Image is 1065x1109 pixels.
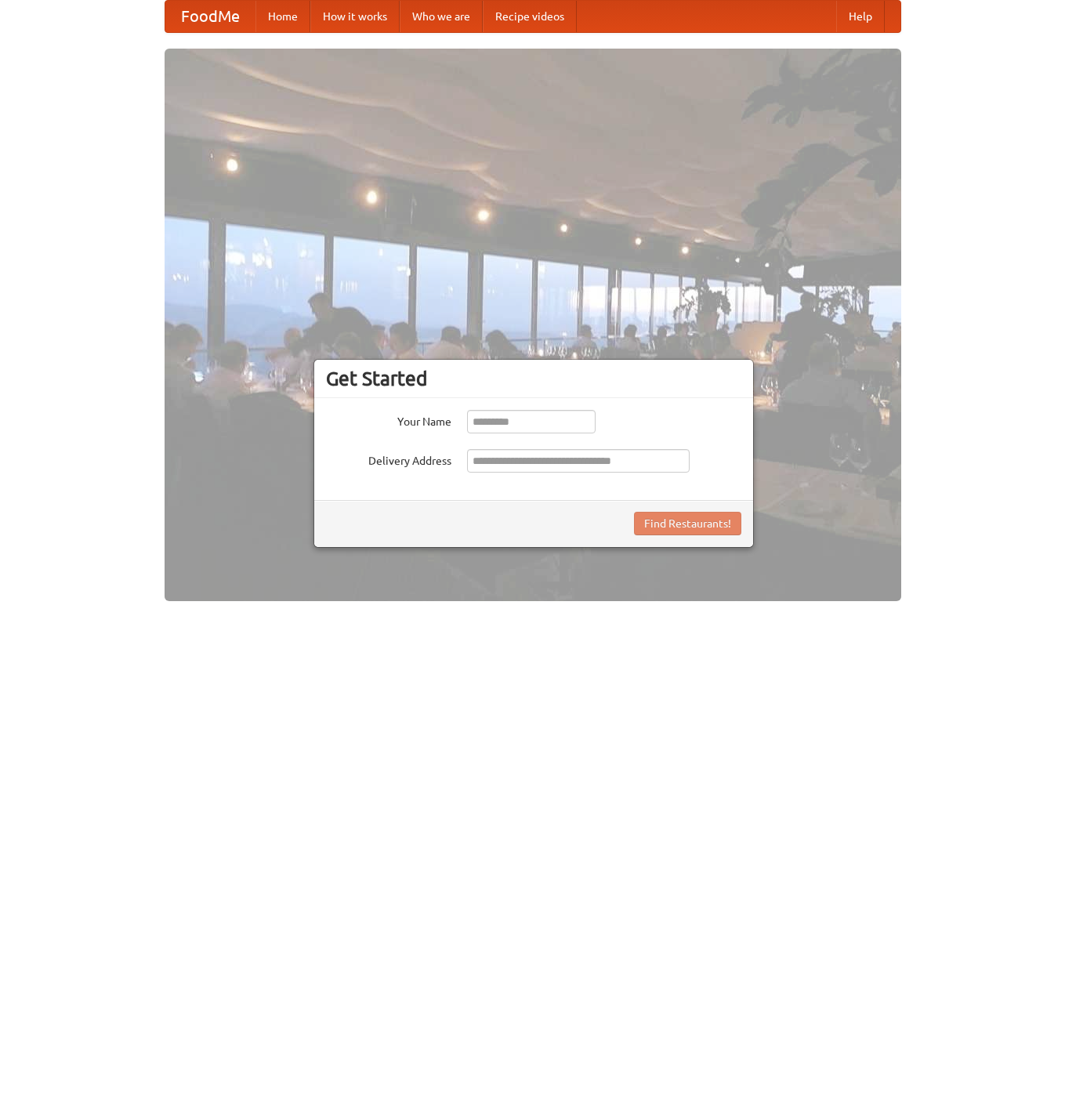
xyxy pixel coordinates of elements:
[326,449,451,469] label: Delivery Address
[255,1,310,32] a: Home
[400,1,483,32] a: Who we are
[165,1,255,32] a: FoodMe
[836,1,885,32] a: Help
[634,512,741,535] button: Find Restaurants!
[326,410,451,429] label: Your Name
[310,1,400,32] a: How it works
[483,1,577,32] a: Recipe videos
[326,367,741,390] h3: Get Started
